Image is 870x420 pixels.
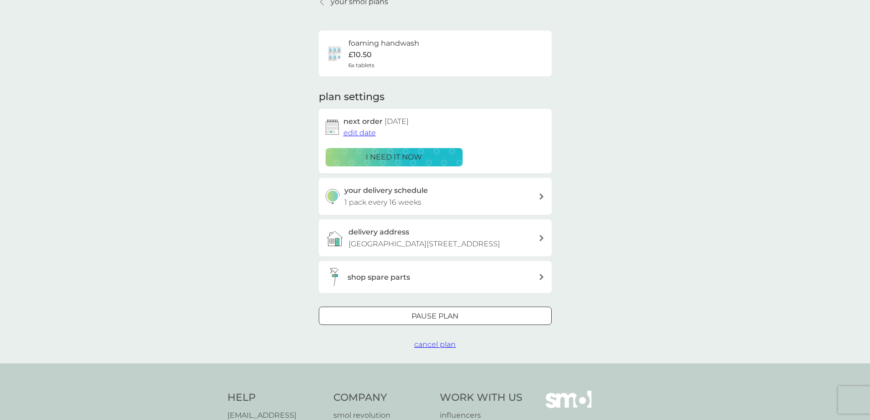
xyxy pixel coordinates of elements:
span: 6x tablets [348,61,374,69]
h6: foaming handwash [348,37,419,49]
img: foaming handwash [326,44,344,63]
p: i need it now [366,151,422,163]
button: cancel plan [414,339,456,351]
h3: your delivery schedule [344,185,428,197]
h4: Help [227,391,325,405]
h2: plan settings [319,90,385,104]
button: i need it now [326,148,463,166]
button: shop spare parts [319,261,552,293]
span: [DATE] [385,117,409,126]
p: 1 pack every 16 weeks [344,197,422,208]
p: [GEOGRAPHIC_DATA][STREET_ADDRESS] [348,238,500,250]
h2: next order [343,116,409,128]
button: Pause plan [319,307,552,325]
h3: delivery address [348,226,409,238]
span: cancel plan [414,340,456,349]
h3: shop spare parts [348,271,410,283]
p: £10.50 [348,49,372,61]
p: Pause plan [411,310,459,322]
button: edit date [343,127,376,139]
h4: Company [333,391,431,405]
a: delivery address[GEOGRAPHIC_DATA][STREET_ADDRESS] [319,219,552,256]
span: edit date [343,128,376,137]
button: your delivery schedule1 pack every 16 weeks [319,178,552,215]
h4: Work With Us [440,391,522,405]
